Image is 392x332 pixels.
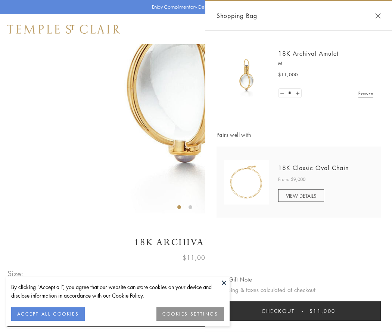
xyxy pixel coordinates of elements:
[217,130,381,139] span: Pairs well with
[262,307,295,315] span: Checkout
[217,285,381,295] p: Shipping & taxes calculated at checkout
[217,275,252,284] button: Add Gift Note
[279,89,286,98] a: Set quantity to 0
[11,283,224,300] div: By clicking “Accept all”, you agree that our website can store cookies on your device and disclos...
[309,307,336,315] span: $11,000
[156,307,224,321] button: COOKIES SETTINGS
[217,301,381,321] button: Checkout $11,000
[278,49,339,58] a: 18K Archival Amulet
[278,176,305,183] span: From: $9,000
[152,3,237,11] p: Enjoy Complimentary Delivery & Returns
[278,60,373,67] p: M
[183,253,209,262] span: $11,000
[293,89,301,98] a: Set quantity to 2
[7,267,24,280] span: Size:
[286,192,316,199] span: VIEW DETAILS
[11,307,85,321] button: ACCEPT ALL COOKIES
[224,160,269,205] img: N88865-OV18
[7,236,385,249] h1: 18K Archival Amulet
[217,11,257,21] span: Shopping Bag
[278,164,349,172] a: 18K Classic Oval Chain
[278,189,324,202] a: VIEW DETAILS
[358,89,373,97] a: Remove
[7,25,120,34] img: Temple St. Clair
[278,71,298,79] span: $11,000
[375,13,381,19] button: Close Shopping Bag
[224,52,269,97] img: 18K Archival Amulet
